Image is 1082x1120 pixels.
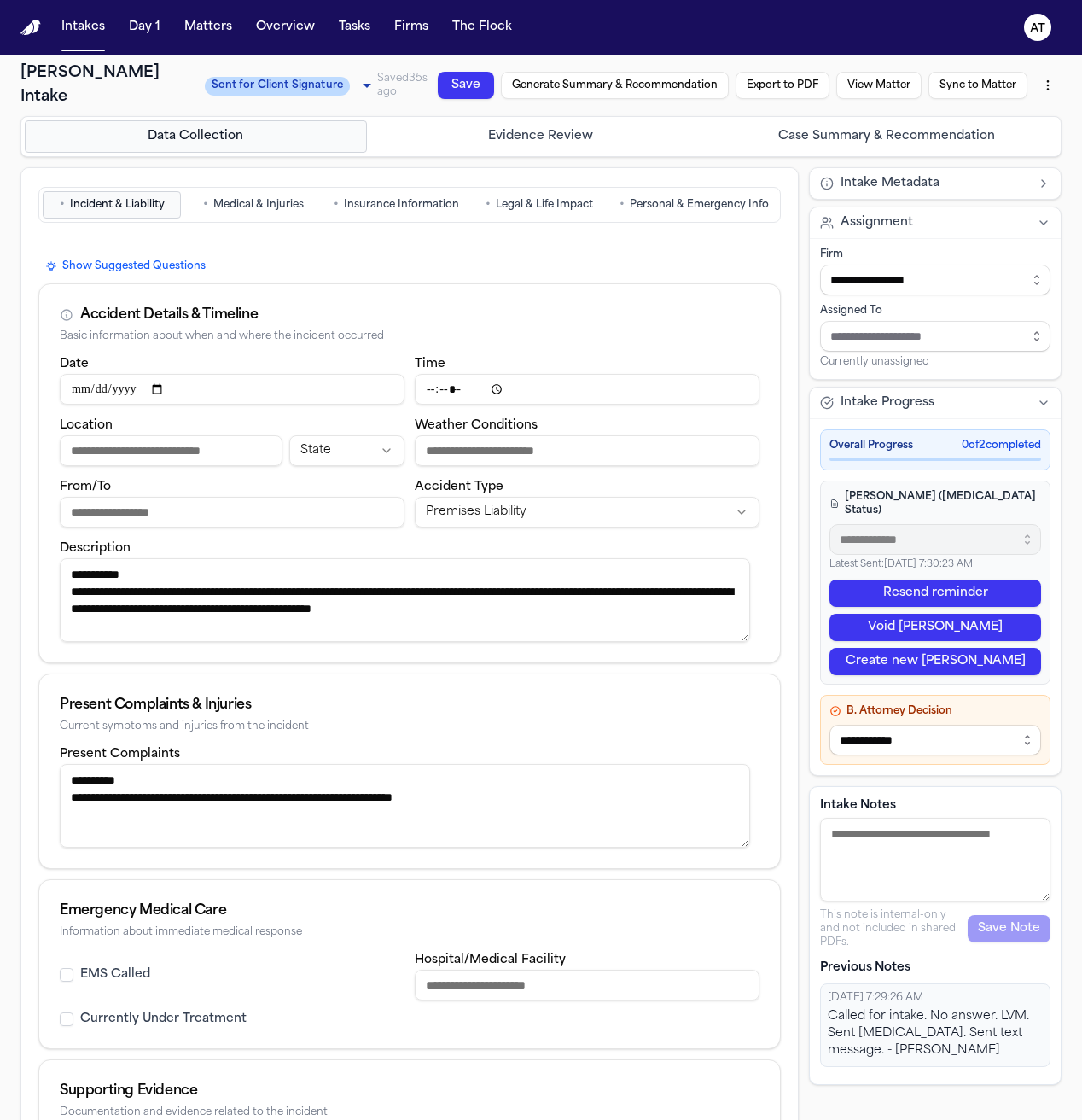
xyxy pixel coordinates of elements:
[60,748,180,761] label: Present Complaints
[60,196,65,213] span: •
[486,196,491,213] span: •
[213,198,304,212] span: Medical & Injuries
[203,196,208,213] span: •
[184,191,323,219] button: Go to Medical & Injuries
[60,901,759,921] div: Emergency Medical Care
[828,991,1043,1005] div: [DATE] 7:29:26 AM
[80,305,258,325] div: Accident Details & Timeline
[60,374,404,405] input: Incident date
[334,196,339,213] span: •
[60,1081,759,1101] div: Supporting Evidence
[20,20,41,36] a: Home
[415,374,759,405] input: Incident time
[445,12,519,43] button: The Flock
[60,542,131,555] label: Description
[25,120,367,153] button: Go to Data Collection step
[249,12,322,43] button: Overview
[70,198,165,212] span: Incident & Liability
[820,355,929,369] span: Currently unassigned
[25,120,1057,153] nav: Intake steps
[820,797,1050,814] label: Intake Notes
[810,388,1061,418] button: Intake Progress
[344,198,459,212] span: Insurance Information
[415,481,503,493] label: Accident Type
[332,12,377,43] button: Tasks
[415,954,566,966] label: Hospital/Medical Facility
[60,926,759,939] div: Information about immediate medical response
[836,72,922,99] button: View Matter
[820,908,968,949] p: This note is internal-only and not included in shared PDFs.
[928,72,1027,99] button: Sync to Matter
[60,481,111,493] label: From/To
[60,419,113,432] label: Location
[829,704,1041,718] h4: B. Attorney Decision
[60,497,404,528] input: From/To destination
[60,1106,759,1119] div: Documentation and evidence related to the incident
[438,72,494,99] button: Save
[829,490,1041,517] h4: [PERSON_NAME] ([MEDICAL_DATA] Status)
[60,435,282,466] input: Incident location
[377,73,428,97] span: Saved 35s ago
[820,960,1050,977] p: Previous Notes
[820,304,1050,318] div: Assigned To
[810,168,1061,199] button: Intake Metadata
[20,20,41,36] img: Finch Logo
[829,439,913,452] span: Overall Progress
[415,435,759,466] input: Weather conditions
[60,358,89,370] label: Date
[715,120,1057,153] button: Go to Case Summary & Recommendation step
[38,256,212,277] button: Show Suggested Questions
[60,764,750,848] textarea: Present complaints
[80,966,150,983] label: EMS Called
[60,330,759,343] div: Basic information about when and where the incident occurred
[736,72,829,99] button: Export to PDF
[415,970,759,1000] input: Hospital or medical facility
[60,695,759,715] div: Present Complaints & Injuries
[841,214,913,231] span: Assignment
[470,191,608,219] button: Go to Legal & Life Impact
[841,394,934,411] span: Intake Progress
[205,73,377,97] div: Update intake status
[620,196,625,213] span: •
[326,191,467,219] button: Go to Insurance Information
[43,191,181,219] button: Go to Incident & Liability
[80,1011,247,1028] label: Currently Under Treatment
[60,558,750,642] textarea: Incident description
[829,614,1041,641] button: Void [PERSON_NAME]
[1034,70,1062,101] button: More actions
[820,321,1050,352] input: Assign to staff member
[289,435,404,466] button: Incident state
[810,207,1061,238] button: Assignment
[829,648,1041,675] button: Create new [PERSON_NAME]
[962,439,1041,452] span: 0 of 2 completed
[387,12,435,43] button: Firms
[370,120,713,153] button: Go to Evidence Review step
[205,77,350,96] span: Sent for Client Signature
[415,358,445,370] label: Time
[829,580,1041,607] button: Resend reminder
[612,191,777,219] button: Go to Personal & Emergency Info
[60,720,759,733] div: Current symptoms and injuries from the incident
[20,61,195,109] h1: [PERSON_NAME] Intake
[820,248,1050,261] div: Firm
[177,12,239,43] button: Matters
[496,198,593,212] span: Legal & Life Impact
[820,818,1050,901] textarea: Intake notes
[501,72,729,99] button: Generate Summary & Recommendation
[122,12,167,43] button: Day 1
[829,558,1041,573] p: Latest Sent: [DATE] 7:30:23 AM
[841,175,939,192] span: Intake Metadata
[820,265,1050,295] input: Select firm
[55,12,112,43] button: Intakes
[630,198,769,212] span: Personal & Emergency Info
[828,1008,1043,1059] div: Called for intake. No answer. LVM. Sent [MEDICAL_DATA]. Sent text message. - [PERSON_NAME]
[415,419,538,432] label: Weather Conditions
